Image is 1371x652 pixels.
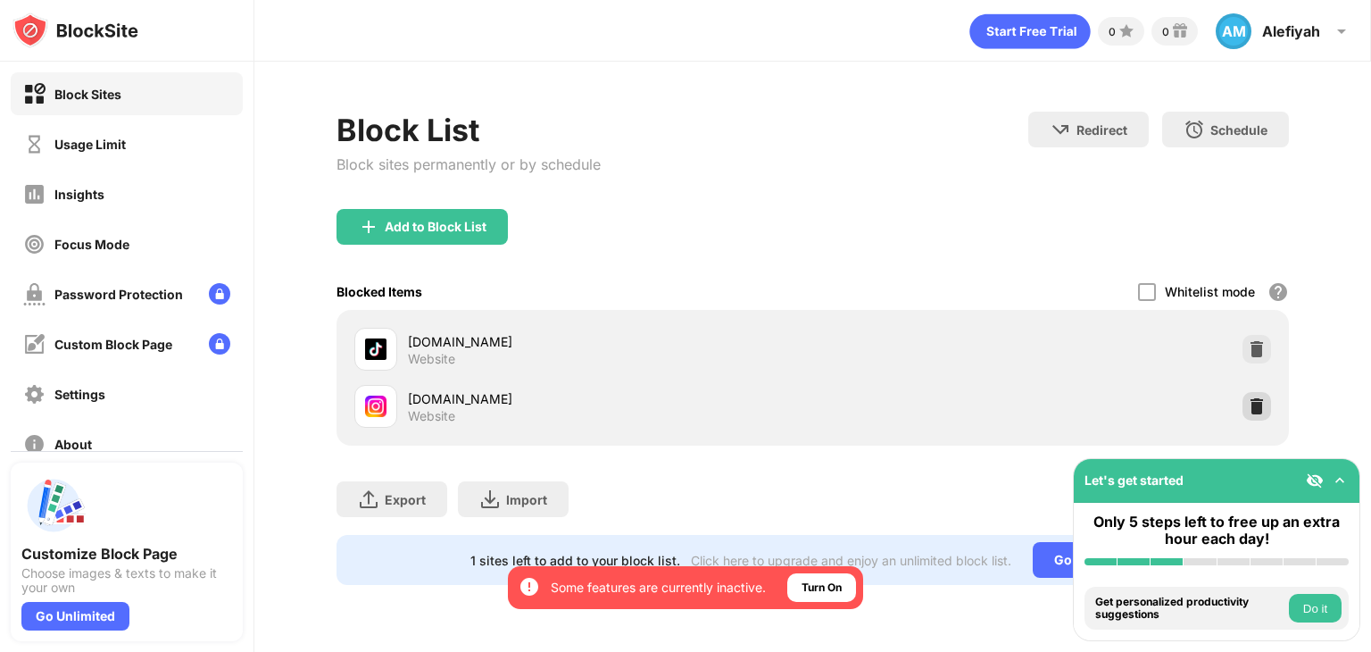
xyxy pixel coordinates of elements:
img: settings-off.svg [23,383,46,405]
img: points-small.svg [1116,21,1137,42]
img: insights-off.svg [23,183,46,205]
div: Go Unlimited [21,602,129,631]
div: Alefiyah [1262,22,1320,40]
div: 0 [1162,25,1169,38]
div: AM [1216,13,1251,49]
div: Block List [337,112,601,148]
div: Block Sites [54,87,121,102]
div: Password Protection [54,287,183,302]
img: lock-menu.svg [209,283,230,305]
button: Do it [1289,594,1342,623]
div: 1 sites left to add to your block list. [470,553,680,568]
div: Import [506,492,547,507]
img: logo-blocksite.svg [12,13,138,48]
img: favicons [365,339,386,360]
div: Turn On [802,579,842,597]
div: Schedule [1210,122,1267,138]
img: push-custom-page.svg [21,473,86,538]
div: Website [408,351,455,367]
div: Redirect [1076,122,1127,138]
div: Blocked Items [337,284,422,299]
div: Settings [54,387,105,402]
div: Choose images & texts to make it your own [21,566,232,595]
div: Whitelist mode [1165,284,1255,299]
div: animation [969,13,1091,49]
img: omni-setup-toggle.svg [1331,472,1349,489]
div: Export [385,492,426,507]
div: Only 5 steps left to free up an extra hour each day! [1084,514,1349,548]
img: block-on.svg [23,83,46,105]
div: Click here to upgrade and enjoy an unlimited block list. [691,553,1011,568]
div: Block sites permanently or by schedule [337,155,601,173]
div: Get personalized productivity suggestions [1095,596,1284,622]
div: Customize Block Page [21,545,232,563]
img: favicons [365,396,386,417]
img: eye-not-visible.svg [1306,472,1324,489]
div: [DOMAIN_NAME] [408,332,812,351]
img: lock-menu.svg [209,333,230,355]
div: Go Unlimited [1033,542,1155,578]
div: Usage Limit [54,137,126,152]
div: Let's get started [1084,472,1184,488]
div: Some features are currently inactive. [551,579,766,597]
div: Add to Block List [385,220,486,234]
img: error-circle-white.svg [519,576,540,598]
img: customize-block-page-off.svg [23,333,46,355]
div: 0 [1109,25,1116,38]
div: Focus Mode [54,237,129,252]
div: Website [408,408,455,424]
img: focus-off.svg [23,233,46,255]
div: Insights [54,187,104,202]
div: About [54,437,92,452]
div: [DOMAIN_NAME] [408,389,812,408]
img: password-protection-off.svg [23,283,46,305]
img: reward-small.svg [1169,21,1191,42]
img: time-usage-off.svg [23,133,46,155]
div: Custom Block Page [54,337,172,352]
img: about-off.svg [23,433,46,456]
